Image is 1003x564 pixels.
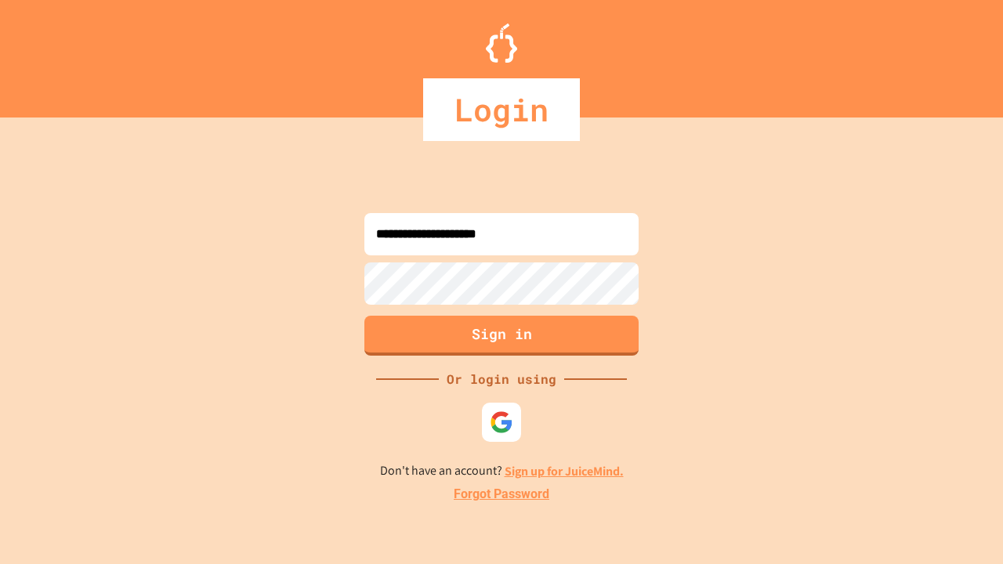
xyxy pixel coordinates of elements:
img: google-icon.svg [490,410,513,434]
img: Logo.svg [486,23,517,63]
a: Forgot Password [454,485,549,504]
div: Login [423,78,580,141]
p: Don't have an account? [380,461,624,481]
a: Sign up for JuiceMind. [505,463,624,479]
div: Or login using [439,370,564,389]
button: Sign in [364,316,639,356]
